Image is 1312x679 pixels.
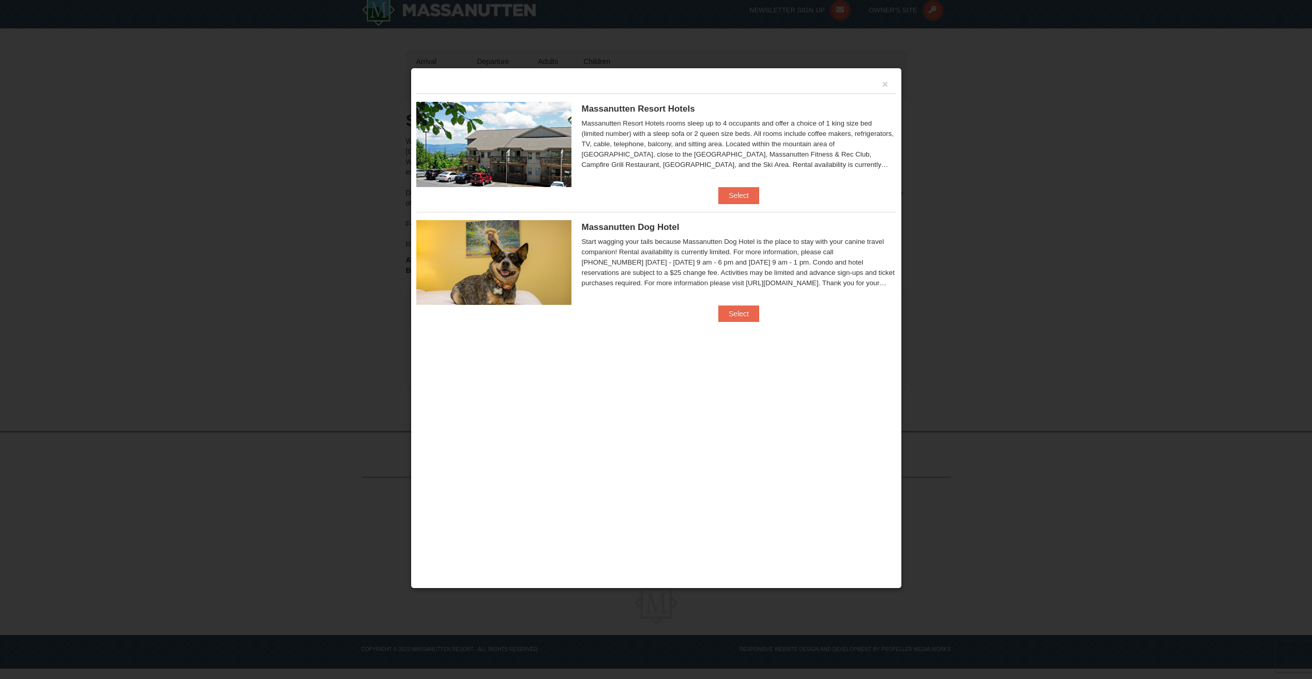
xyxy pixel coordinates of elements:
div: Massanutten Resort Hotels rooms sleep up to 4 occupants and offer a choice of 1 king size bed (li... [582,118,896,170]
div: Start wagging your tails because Massanutten Dog Hotel is the place to stay with your canine trav... [582,237,896,288]
button: Select [718,187,759,204]
span: Massanutten Resort Hotels [582,104,695,114]
button: × [882,79,888,89]
span: Massanutten Dog Hotel [582,222,680,232]
img: 27428181-5-81c892a3.jpg [416,220,571,305]
img: 19219026-1-e3b4ac8e.jpg [416,102,571,187]
button: Select [718,305,759,322]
